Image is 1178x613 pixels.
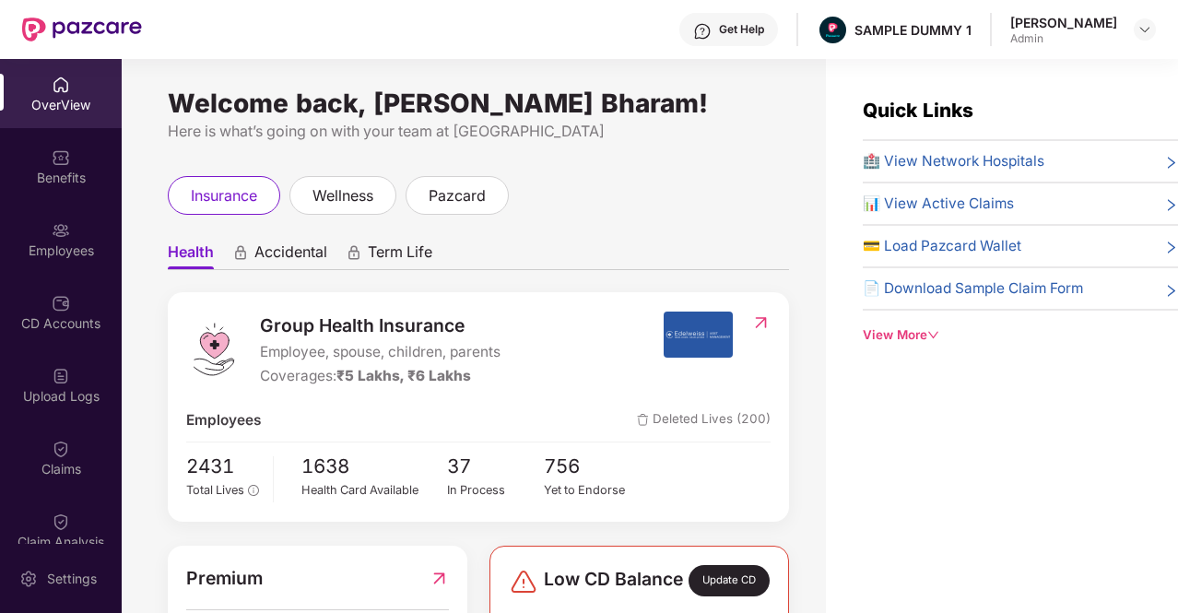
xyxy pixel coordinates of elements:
[447,481,545,500] div: In Process
[19,570,38,588] img: svg+xml;base64,PHN2ZyBpZD0iU2V0dGluZy0yMHgyMCIgeG1sbnM9Imh0dHA6Ly93d3cudzMub3JnLzIwMDAvc3ZnIiB3aW...
[260,312,501,339] span: Group Health Insurance
[260,365,501,387] div: Coverages:
[254,242,327,269] span: Accidental
[232,244,249,261] div: animation
[1010,14,1117,31] div: [PERSON_NAME]
[22,18,142,41] img: New Pazcare Logo
[168,242,214,269] span: Health
[186,322,241,377] img: logo
[863,277,1083,300] span: 📄 Download Sample Claim Form
[863,325,1178,345] div: View More
[863,193,1014,215] span: 📊 View Active Claims
[430,564,449,592] img: RedirectIcon
[1010,31,1117,46] div: Admin
[637,409,771,431] span: Deleted Lives (200)
[637,414,649,426] img: deleteIcon
[41,570,102,588] div: Settings
[689,565,770,596] div: Update CD
[301,452,447,482] span: 1638
[52,148,70,167] img: svg+xml;base64,PHN2ZyBpZD0iQmVuZWZpdHMiIHhtbG5zPSJodHRwOi8vd3d3LnczLm9yZy8yMDAwL3N2ZyIgd2lkdGg9Ij...
[191,184,257,207] span: insurance
[854,21,972,39] div: SAMPLE DUMMY 1
[52,513,70,531] img: svg+xml;base64,PHN2ZyBpZD0iQ2xhaW0iIHhtbG5zPSJodHRwOi8vd3d3LnczLm9yZy8yMDAwL3N2ZyIgd2lkdGg9IjIwIi...
[819,17,846,43] img: Pazcare_Alternative_logo-01-01.png
[1164,239,1178,257] span: right
[509,567,538,596] img: svg+xml;base64,PHN2ZyBpZD0iRGFuZ2VyLTMyeDMyIiB4bWxucz0iaHR0cDovL3d3dy53My5vcmcvMjAwMC9zdmciIHdpZH...
[544,452,642,482] span: 756
[52,440,70,458] img: svg+xml;base64,PHN2ZyBpZD0iQ2xhaW0iIHhtbG5zPSJodHRwOi8vd3d3LnczLm9yZy8yMDAwL3N2ZyIgd2lkdGg9IjIwIi...
[52,294,70,312] img: svg+xml;base64,PHN2ZyBpZD0iQ0RfQWNjb3VudHMiIGRhdGEtbmFtZT0iQ0QgQWNjb3VudHMiIHhtbG5zPSJodHRwOi8vd3...
[186,452,259,482] span: 2431
[1164,281,1178,300] span: right
[1164,196,1178,215] span: right
[312,184,373,207] span: wellness
[927,329,939,341] span: down
[52,367,70,385] img: svg+xml;base64,PHN2ZyBpZD0iVXBsb2FkX0xvZ3MiIGRhdGEtbmFtZT0iVXBsb2FkIExvZ3MiIHhtbG5zPSJodHRwOi8vd3...
[260,341,501,363] span: Employee, spouse, children, parents
[248,485,258,495] span: info-circle
[52,76,70,94] img: svg+xml;base64,PHN2ZyBpZD0iSG9tZSIgeG1sbnM9Imh0dHA6Ly93d3cudzMub3JnLzIwMDAvc3ZnIiB3aWR0aD0iMjAiIG...
[186,483,244,497] span: Total Lives
[429,184,486,207] span: pazcard
[664,312,733,358] img: insurerIcon
[168,120,789,143] div: Here is what’s going on with your team at [GEOGRAPHIC_DATA]
[168,96,789,111] div: Welcome back, [PERSON_NAME] Bharam!
[186,409,261,431] span: Employees
[52,221,70,240] img: svg+xml;base64,PHN2ZyBpZD0iRW1wbG95ZWVzIiB4bWxucz0iaHR0cDovL3d3dy53My5vcmcvMjAwMC9zdmciIHdpZHRoPS...
[863,99,973,122] span: Quick Links
[544,481,642,500] div: Yet to Endorse
[1137,22,1152,37] img: svg+xml;base64,PHN2ZyBpZD0iRHJvcGRvd24tMzJ4MzIiIHhtbG5zPSJodHRwOi8vd3d3LnczLm9yZy8yMDAwL3N2ZyIgd2...
[719,22,764,37] div: Get Help
[863,150,1044,172] span: 🏥 View Network Hospitals
[544,565,683,596] span: Low CD Balance
[863,235,1021,257] span: 💳 Load Pazcard Wallet
[186,564,263,592] span: Premium
[346,244,362,261] div: animation
[301,481,447,500] div: Health Card Available
[1164,154,1178,172] span: right
[447,452,545,482] span: 37
[336,367,471,384] span: ₹5 Lakhs, ₹6 Lakhs
[693,22,712,41] img: svg+xml;base64,PHN2ZyBpZD0iSGVscC0zMngzMiIgeG1sbnM9Imh0dHA6Ly93d3cudzMub3JnLzIwMDAvc3ZnIiB3aWR0aD...
[368,242,432,269] span: Term Life
[751,313,771,332] img: RedirectIcon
